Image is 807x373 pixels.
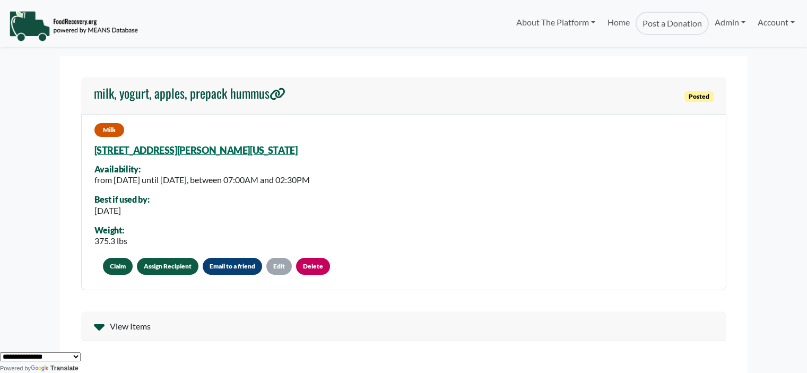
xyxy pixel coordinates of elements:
[296,258,330,275] a: Delete
[94,85,285,101] h4: milk, yogurt, apples, prepack hummus
[137,258,198,275] a: Assign Recipient
[94,144,298,156] a: [STREET_ADDRESS][PERSON_NAME][US_STATE]
[9,10,138,42] img: NavigationLogo_FoodRecovery-91c16205cd0af1ed486a0f1a7774a6544ea792ac00100771e7dd3ec7c0e58e41.png
[94,204,150,217] div: [DATE]
[636,12,709,35] a: Post a Donation
[94,164,310,174] div: Availability:
[94,85,285,106] a: milk, yogurt, apples, prepack hummus
[266,258,292,275] a: Edit
[110,320,151,333] span: View Items
[94,195,150,204] div: Best if used by:
[31,365,79,372] a: Translate
[684,91,714,102] span: Posted
[203,258,262,275] button: Email to a friend
[94,174,310,186] div: from [DATE] until [DATE], between 07:00AM and 02:30PM
[94,225,127,235] div: Weight:
[752,12,801,33] a: Account
[601,12,635,35] a: Home
[94,235,127,247] div: 375.3 lbs
[103,258,133,275] button: Claim
[709,12,751,33] a: Admin
[31,365,50,372] img: Google Translate
[510,12,601,33] a: About The Platform
[94,123,124,137] span: Milk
